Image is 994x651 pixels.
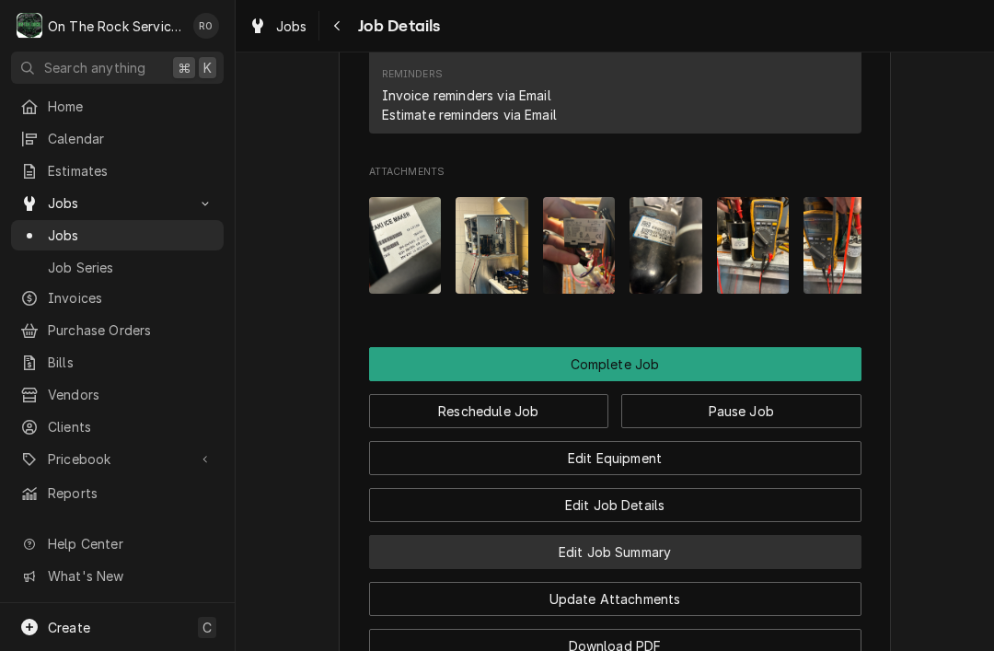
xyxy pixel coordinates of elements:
[369,522,861,569] div: Button Group Row
[11,188,224,218] a: Go to Jobs
[11,315,224,345] a: Purchase Orders
[353,14,441,39] span: Job Details
[48,320,214,340] span: Purchase Orders
[382,105,557,124] div: Estimate reminders via Email
[48,226,214,245] span: Jobs
[193,13,219,39] div: Rich Ortega's Avatar
[369,441,861,475] button: Edit Equipment
[202,618,212,637] span: C
[369,182,861,308] span: Attachments
[48,193,187,213] span: Jobs
[11,252,224,283] a: Job Series
[369,535,861,569] button: Edit Job Summary
[369,381,861,428] div: Button Group Row
[11,91,224,122] a: Home
[803,197,876,294] img: pa1LRpjSy6R7zwdcZS5A
[11,156,224,186] a: Estimates
[11,347,224,378] a: Bills
[48,385,214,404] span: Vendors
[621,394,861,428] button: Pause Job
[48,620,90,635] span: Create
[276,17,307,36] span: Jobs
[369,347,861,381] div: Button Group Row
[369,347,861,381] button: Complete Job
[382,67,443,82] div: Reminders
[48,534,213,553] span: Help Center
[11,379,224,410] a: Vendors
[11,220,224,250] a: Jobs
[48,161,214,180] span: Estimates
[369,428,861,475] div: Button Group Row
[323,11,353,41] button: Navigate back
[241,11,315,41] a: Jobs
[543,197,616,294] img: MN8wgBmFTmCUk5FHSb7w
[11,283,224,313] a: Invoices
[48,353,214,372] span: Bills
[48,258,214,277] span: Job Series
[48,417,214,436] span: Clients
[178,58,191,77] span: ⌘
[369,197,442,294] img: LsjNVMNcQ2ynRuUVJPFk
[11,123,224,154] a: Calendar
[369,394,609,428] button: Reschedule Job
[456,197,528,294] img: d7sy6aBrRuhTPnoXByHZ
[382,86,551,105] div: Invoice reminders via Email
[369,582,861,616] button: Update Attachments
[48,483,214,503] span: Reports
[17,13,42,39] div: On The Rock Services's Avatar
[48,288,214,308] span: Invoices
[369,569,861,616] div: Button Group Row
[203,58,212,77] span: K
[11,444,224,474] a: Go to Pricebook
[11,529,224,559] a: Go to Help Center
[11,561,224,591] a: Go to What's New
[630,197,702,294] img: 4Vtmn0L9RD2LTFsXpO3h
[48,129,214,148] span: Calendar
[11,412,224,442] a: Clients
[11,478,224,508] a: Reports
[11,52,224,84] button: Search anything⌘K
[717,197,790,294] img: V9fPyD5XR7WJBVhEiw4d
[48,449,187,469] span: Pricebook
[193,13,219,39] div: RO
[369,475,861,522] div: Button Group Row
[17,13,42,39] div: O
[48,17,183,36] div: On The Rock Services
[48,566,213,586] span: What's New
[369,488,861,522] button: Edit Job Details
[44,58,145,77] span: Search anything
[382,67,557,123] div: Reminders
[369,165,861,180] span: Attachments
[369,165,861,308] div: Attachments
[48,97,214,116] span: Home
